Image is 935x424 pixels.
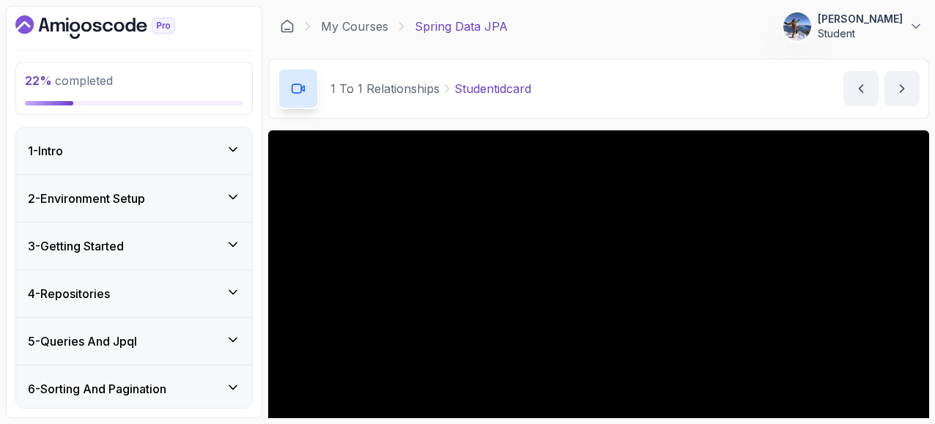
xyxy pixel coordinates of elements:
h3: 6 - Sorting And Pagination [28,380,166,398]
button: 4-Repositories [16,270,252,317]
span: 22 % [25,73,52,88]
span: completed [25,73,113,88]
p: Student [818,26,903,41]
h3: 5 - Queries And Jpql [28,332,137,350]
button: previous content [843,71,879,106]
a: Dashboard [280,19,295,34]
button: 1-Intro [16,127,252,174]
p: Spring Data JPA [415,18,508,35]
h3: 1 - Intro [28,142,63,160]
button: 2-Environment Setup [16,175,252,222]
button: 6-Sorting And Pagination [16,365,252,412]
button: 5-Queries And Jpql [16,318,252,365]
p: 1 To 1 Relationships [330,80,440,97]
button: user profile image[PERSON_NAME]Student [783,12,923,41]
img: user profile image [783,12,811,40]
h3: 4 - Repositories [28,285,110,302]
button: 3-Getting Started [16,223,252,269]
a: My Courses [321,18,388,35]
h3: 3 - Getting Started [28,237,124,255]
button: next content [884,71,920,106]
a: Dashboard [15,15,209,39]
h3: 2 - Environment Setup [28,190,145,207]
p: [PERSON_NAME] [818,12,903,26]
p: Studentidcard [454,80,531,97]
